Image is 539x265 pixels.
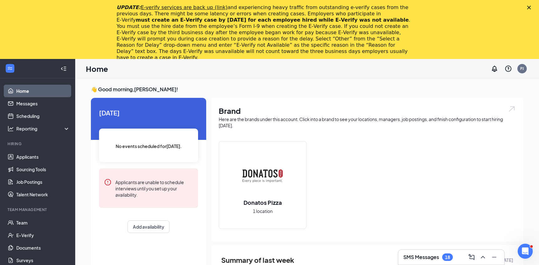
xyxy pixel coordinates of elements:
div: Hiring [8,141,69,146]
a: Scheduling [16,110,70,122]
svg: Error [104,178,112,186]
div: Applicants are unable to schedule interviews until you set up your availability. [115,178,193,198]
span: [DATE] [99,108,198,118]
a: Sourcing Tools [16,163,70,176]
h2: Donatos Pizza [237,199,288,206]
svg: ComposeMessage [468,253,475,261]
a: Team [16,216,70,229]
a: E-verify services are back up (link) [141,4,228,10]
h3: 👋 Good morning, [PERSON_NAME] ! [91,86,523,93]
svg: ChevronUp [479,253,487,261]
button: ComposeMessage [467,252,477,262]
a: Job Postings [16,176,70,188]
img: Donatos Pizza [243,156,283,196]
button: Minimize [489,252,499,262]
svg: Collapse [60,66,67,72]
div: 18 [445,255,450,260]
a: E-Verify [16,229,70,241]
a: Home [16,85,70,97]
i: UPDATE: [117,4,228,10]
button: ChevronUp [478,252,488,262]
div: Here are the brands under this account. Click into a brand to see your locations, managers, job p... [219,116,516,129]
div: PJ [520,66,524,71]
a: Talent Network [16,188,70,201]
svg: QuestionInfo [505,65,512,72]
svg: WorkstreamLogo [7,65,13,72]
button: Add availability [128,220,170,233]
svg: Notifications [491,65,498,72]
div: Reporting [16,125,70,132]
iframe: Intercom live chat [518,244,533,259]
a: Applicants [16,151,70,163]
b: must create an E‑Verify case by [DATE] for each employee hired while E‑Verify was not available [136,17,409,23]
svg: Analysis [8,125,14,132]
span: No events scheduled for [DATE] . [116,143,182,150]
h1: Home [86,63,108,74]
img: open.6027fd2a22e1237b5b06.svg [508,105,516,113]
span: 1 location [253,208,273,215]
h3: SMS Messages [403,254,439,261]
h1: Brand [219,105,516,116]
div: Team Management [8,207,69,212]
div: and experiencing heavy traffic from outstanding e-verify cases from the previous days. There migh... [117,4,412,61]
a: Messages [16,97,70,110]
a: Documents [16,241,70,254]
div: Close [527,6,533,9]
svg: Minimize [490,253,498,261]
